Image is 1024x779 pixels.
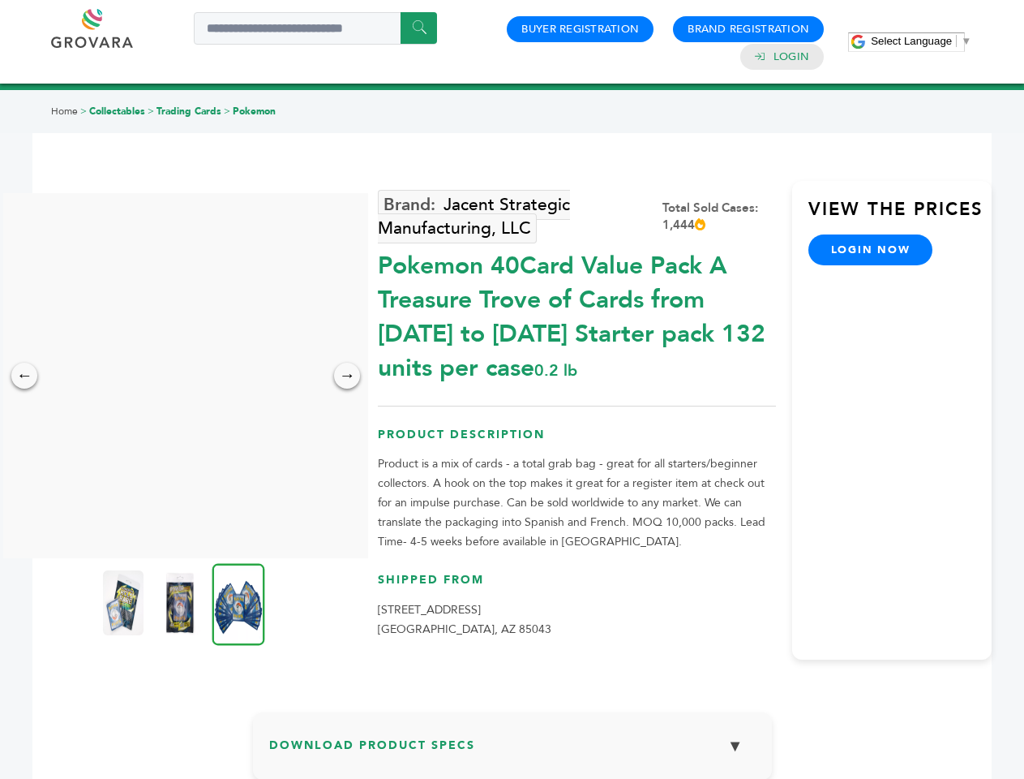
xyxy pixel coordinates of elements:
[378,190,570,243] a: Jacent Strategic Manufacturing, LLC
[662,200,776,234] div: Total Sold Cases: 1,444
[212,563,265,645] img: Pokemon 40-Card Value Pack – A Treasure Trove of Cards from 1996 to 2024 - Starter pack! 132 unit...
[89,105,145,118] a: Collectables
[224,105,230,118] span: >
[378,454,776,552] p: Product is a mix of cards - a total grab bag - great for all starters/beginner collectors. A hook...
[715,729,756,764] button: ▼
[156,105,221,118] a: Trading Cards
[521,22,639,37] a: Buyer Registration
[961,35,971,47] span: ▼
[103,570,144,635] img: Pokemon 40-Card Value Pack – A Treasure Trove of Cards from 1996 to 2024 - Starter pack! 132 unit...
[233,105,276,118] a: Pokemon
[11,363,37,389] div: ←
[871,35,952,47] span: Select Language
[51,105,78,118] a: Home
[148,105,154,118] span: >
[80,105,87,118] span: >
[194,12,437,45] input: Search a product or brand...
[334,363,360,389] div: →
[956,35,957,47] span: ​
[378,241,776,385] div: Pokemon 40Card Value Pack A Treasure Trove of Cards from [DATE] to [DATE] Starter pack 132 units ...
[773,49,809,64] a: Login
[378,600,776,639] p: [STREET_ADDRESS] [GEOGRAPHIC_DATA], AZ 85043
[378,427,776,455] h3: Product Description
[269,729,756,776] h3: Download Product Specs
[808,235,933,265] a: login now
[378,572,776,600] h3: Shipped From
[534,359,577,381] span: 0.2 lb
[688,22,809,37] a: Brand Registration
[808,197,992,235] h3: View the Prices
[871,35,971,47] a: Select Language​
[160,570,200,635] img: Pokemon 40-Card Value Pack – A Treasure Trove of Cards from 1996 to 2024 - Starter pack! 132 unit...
